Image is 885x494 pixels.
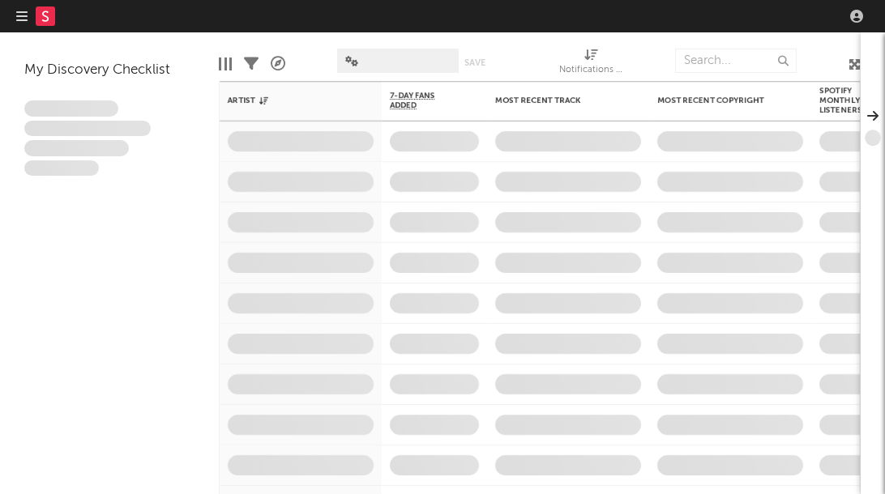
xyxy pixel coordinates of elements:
div: Most Recent Copyright [657,96,779,105]
button: Save [464,58,485,67]
div: A&R Pipeline [271,40,285,87]
div: Edit Columns [219,40,232,87]
span: Integer aliquet in purus et [24,121,151,137]
span: Aliquam viverra [24,160,99,177]
span: 7-Day Fans Added [390,91,455,110]
input: Search... [675,49,797,73]
span: Praesent ac interdum [24,140,129,156]
span: Lorem ipsum dolor [24,100,118,117]
div: Filters [244,40,259,87]
div: Notifications (Artist) [559,61,624,80]
div: Notifications (Artist) [559,40,624,87]
div: My Discovery Checklist [24,61,195,80]
div: Most Recent Track [495,96,617,105]
div: Spotify Monthly Listeners [819,86,876,115]
div: Artist [228,96,349,105]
